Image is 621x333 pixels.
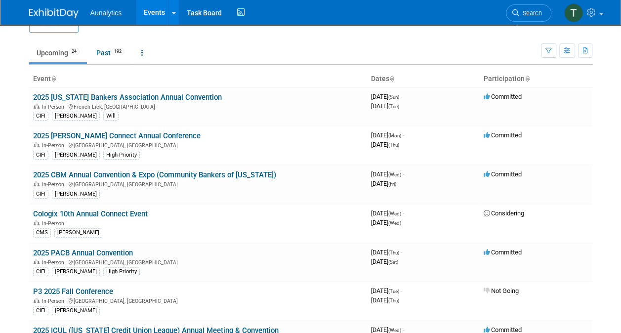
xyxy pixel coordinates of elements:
a: 2025 [PERSON_NAME] Connect Annual Conference [33,131,201,140]
img: In-Person Event [34,142,40,147]
span: In-Person [42,104,67,110]
img: In-Person Event [34,104,40,109]
span: Committed [484,170,522,178]
div: CIFI [33,151,48,160]
span: [DATE] [371,170,404,178]
span: [DATE] [371,141,399,148]
div: [PERSON_NAME] [52,190,100,199]
img: In-Person Event [34,259,40,264]
span: Considering [484,209,524,217]
span: [DATE] [371,93,402,100]
span: In-Person [42,220,67,227]
span: (Sun) [388,94,399,100]
div: CMS [33,228,51,237]
span: (Mon) [388,133,401,138]
span: Committed [484,249,522,256]
span: 192 [111,48,124,55]
span: (Tue) [388,104,399,109]
span: (Tue) [388,289,399,294]
span: (Wed) [388,220,401,226]
img: In-Person Event [34,181,40,186]
span: (Wed) [388,328,401,333]
div: High Priority [103,267,140,276]
span: - [401,287,402,294]
span: - [403,209,404,217]
span: Committed [484,131,522,139]
span: [DATE] [371,219,401,226]
span: - [403,131,404,139]
span: (Thu) [388,250,399,255]
span: [DATE] [371,258,398,265]
div: [GEOGRAPHIC_DATA], [GEOGRAPHIC_DATA] [33,296,363,304]
th: Dates [367,71,480,87]
span: [DATE] [371,209,404,217]
a: Cologix 10th Annual Connect Event [33,209,148,218]
div: CIFI [33,267,48,276]
span: 24 [69,48,80,55]
span: (Thu) [388,298,399,303]
div: CIFI [33,306,48,315]
span: - [403,170,404,178]
div: CIFI [33,112,48,121]
span: In-Person [42,181,67,188]
a: Search [506,4,551,22]
div: [PERSON_NAME] [52,306,100,315]
div: CIFI [33,190,48,199]
a: P3 2025 Fall Conference [33,287,113,296]
a: Sort by Start Date [389,75,394,83]
div: [PERSON_NAME] [52,112,100,121]
a: 2025 [US_STATE] Bankers Association Annual Convention [33,93,222,102]
span: (Wed) [388,211,401,216]
div: [PERSON_NAME] [54,228,102,237]
span: In-Person [42,142,67,149]
span: In-Person [42,298,67,304]
a: Upcoming24 [29,43,87,62]
div: High Priority [103,151,140,160]
div: Will [103,112,119,121]
span: Search [519,9,542,17]
div: [PERSON_NAME] [52,267,100,276]
th: Event [29,71,367,87]
span: - [401,249,402,256]
span: [DATE] [371,296,399,304]
span: (Fri) [388,181,396,187]
span: Not Going [484,287,519,294]
div: [GEOGRAPHIC_DATA], [GEOGRAPHIC_DATA] [33,180,363,188]
span: [DATE] [371,249,402,256]
a: Past192 [89,43,132,62]
span: Committed [484,93,522,100]
div: [GEOGRAPHIC_DATA], [GEOGRAPHIC_DATA] [33,141,363,149]
th: Participation [480,71,592,87]
div: [GEOGRAPHIC_DATA], [GEOGRAPHIC_DATA] [33,258,363,266]
span: [DATE] [371,287,402,294]
img: ExhibitDay [29,8,79,18]
span: In-Person [42,259,67,266]
a: Sort by Event Name [51,75,56,83]
div: French Lick, [GEOGRAPHIC_DATA] [33,102,363,110]
span: (Thu) [388,142,399,148]
div: [PERSON_NAME] [52,151,100,160]
span: (Wed) [388,172,401,177]
span: [DATE] [371,180,396,187]
a: Sort by Participation Type [525,75,530,83]
img: Tim Killilea [564,3,583,22]
span: (Sat) [388,259,398,265]
span: - [401,93,402,100]
span: Aunalytics [90,9,122,17]
img: In-Person Event [34,298,40,303]
a: 2025 PACB Annual Convention [33,249,133,257]
span: [DATE] [371,102,399,110]
a: 2025 CBM Annual Convention & Expo (Community Bankers of [US_STATE]) [33,170,276,179]
span: [DATE] [371,131,404,139]
img: In-Person Event [34,220,40,225]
